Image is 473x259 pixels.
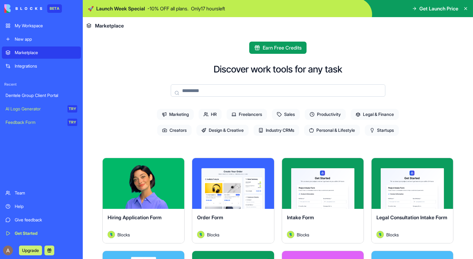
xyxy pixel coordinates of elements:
[207,231,219,238] span: Blocks
[287,214,314,220] span: Intake Form
[2,82,81,87] span: Recent
[6,92,77,98] div: Dentele Group Client Portal
[108,231,115,238] img: Avatar
[19,246,42,255] button: Upgrade
[2,200,81,213] a: Help
[192,158,274,243] a: Order FormAvatarBlocks
[2,20,81,32] a: My Workspace
[197,214,223,220] span: Order Form
[47,4,62,13] div: BETA
[287,231,294,238] img: Avatar
[147,5,189,12] p: - 10 % OFF all plans.
[15,23,77,29] div: My Workspace
[2,60,81,72] a: Integrations
[95,22,124,29] span: Marketplace
[15,203,77,209] div: Help
[88,5,94,12] span: 🚀
[304,125,360,136] span: Personal & Lifestyle
[2,46,81,59] a: Marketplace
[6,119,63,125] div: Feedback Form
[6,106,63,112] div: AI Logo Generator
[2,33,81,45] a: New app
[2,187,81,199] a: Team
[15,63,77,69] div: Integrations
[214,64,342,75] h2: Discover work tools for any task
[282,158,364,243] a: Intake FormAvatarBlocks
[297,231,309,238] span: Blocks
[249,42,307,54] button: Earn Free Credits
[15,50,77,56] div: Marketplace
[191,5,225,12] p: Only 17 hours left
[15,190,77,196] div: Team
[102,158,185,243] a: Hiring Application FormAvatarBlocks
[376,231,384,238] img: Avatar
[15,230,77,236] div: Get Started
[96,5,145,12] span: Launch Week Special
[197,231,204,238] img: Avatar
[2,116,81,128] a: Feedback FormTRY
[3,246,13,255] img: ACg8ocJV6D3_6rN2XWQ9gC4Su6cEn1tsy63u5_3HgxpMOOOGh7gtYg=s96-c
[108,214,162,220] span: Hiring Application Form
[386,231,399,238] span: Blocks
[157,109,194,120] span: Marketing
[263,44,302,51] span: Earn Free Credits
[2,89,81,102] a: Dentele Group Client Portal
[272,109,300,120] span: Sales
[254,125,299,136] span: Industry CRMs
[67,105,77,113] div: TRY
[2,103,81,115] a: AI Logo GeneratorTRY
[227,109,267,120] span: Freelancers
[4,4,42,13] img: logo
[365,125,399,136] span: Startups
[19,247,42,253] a: Upgrade
[199,109,222,120] span: HR
[67,119,77,126] div: TRY
[4,4,62,13] a: BETA
[15,36,77,42] div: New app
[371,158,453,243] a: Legal Consultation Intake FormAvatarBlocks
[15,217,77,223] div: Give feedback
[376,214,447,220] span: Legal Consultation Intake Form
[305,109,346,120] span: Productivity
[419,5,458,12] span: Get Launch Price
[2,227,81,239] a: Get Started
[2,214,81,226] a: Give feedback
[196,125,249,136] span: Design & Creative
[157,125,192,136] span: Creators
[351,109,399,120] span: Legal & Finance
[117,231,130,238] span: Blocks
